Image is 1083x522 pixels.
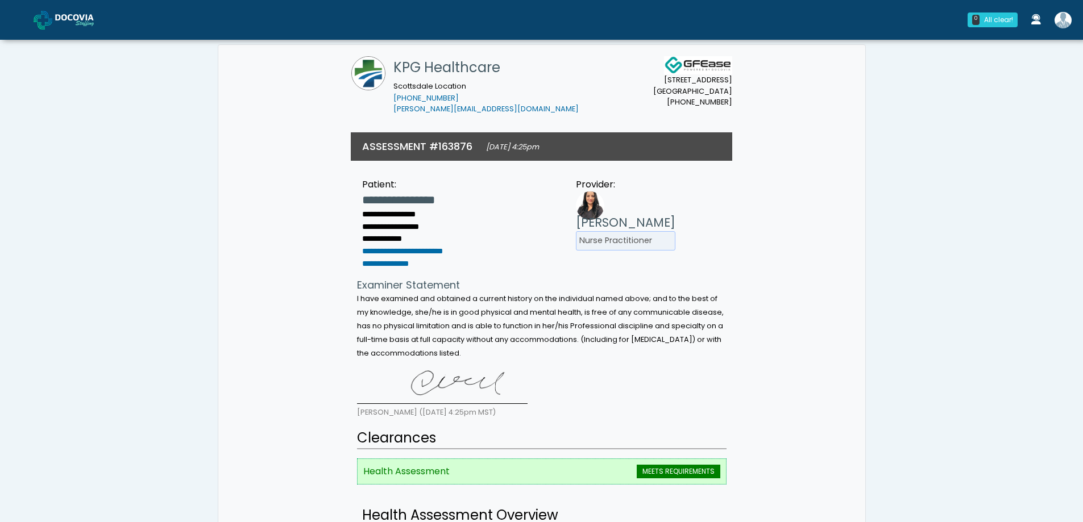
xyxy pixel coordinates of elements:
h3: ASSESSMENT #163876 [362,139,472,153]
img: Provider image [576,191,604,220]
li: Health Assessment [357,458,727,485]
img: Docovia [34,11,52,30]
small: [PERSON_NAME] ([DATE] 4:25pm MST) [357,407,496,417]
small: I have examined and obtained a current history on the individual named above; and to the best of ... [357,294,724,358]
h2: Clearances [357,428,727,449]
small: Scottsdale Location [393,81,579,114]
h4: Examiner Statement [357,279,727,291]
h3: [PERSON_NAME] [576,214,675,231]
div: Provider: [576,178,675,191]
a: Docovia [34,1,112,38]
div: All clear! [984,15,1013,25]
img: Erin Wiseman [1055,12,1072,28]
img: KPG Healthcare [351,56,385,90]
span: MEETS REQUIREMENTS [637,465,720,478]
h1: KPG Healthcare [393,56,579,79]
div: 0 [972,15,980,25]
a: [PERSON_NAME][EMAIL_ADDRESS][DOMAIN_NAME] [393,104,579,114]
div: Patient: [362,178,443,191]
img: 8iuK8SAAAABklEQVQDAOM2dSusumhpAAAAAElFTkSuQmCC [357,364,528,404]
small: [DATE] 4:25pm [486,142,539,152]
li: Nurse Practitioner [576,231,675,250]
a: [PHONE_NUMBER] [393,93,459,103]
img: Docovia [55,14,112,26]
img: Docovia Staffing Logo [664,56,732,74]
a: 0 All clear! [961,8,1024,32]
small: [STREET_ADDRESS] [GEOGRAPHIC_DATA] [PHONE_NUMBER] [653,74,732,107]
